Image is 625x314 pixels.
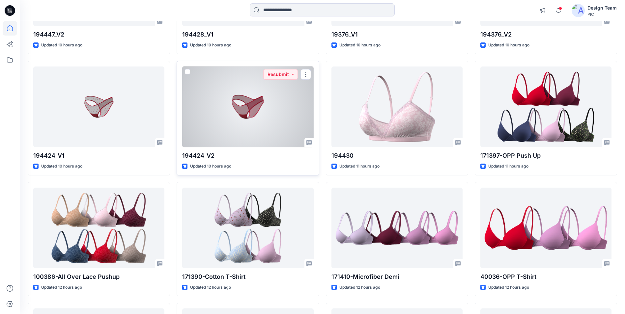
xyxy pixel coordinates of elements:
p: 100386-All Over Lace Pushup [33,272,164,281]
p: Updated 12 hours ago [190,284,231,291]
a: 171397-OPP Push Up [480,66,611,147]
p: Updated 11 hours ago [488,163,528,170]
a: 194424_V2 [182,66,313,147]
p: 19376_V1 [331,30,463,39]
p: Updated 11 hours ago [339,163,380,170]
p: 194447_V2 [33,30,164,39]
a: 194424_V1 [33,66,164,147]
a: 100386-All Over Lace Pushup [33,188,164,268]
p: Updated 12 hours ago [488,284,529,291]
a: 40036-OPP T-Shirt [480,188,611,268]
p: Updated 10 hours ago [190,163,231,170]
p: 194376_V2 [480,30,611,39]
p: Updated 12 hours ago [339,284,380,291]
div: PIC [587,12,617,17]
a: 194430 [331,66,463,147]
p: 171397-OPP Push Up [480,151,611,160]
p: 194428_V1 [182,30,313,39]
p: Updated 12 hours ago [41,284,82,291]
p: 171390-Cotton T-Shirt [182,272,313,281]
p: Updated 10 hours ago [488,42,529,49]
a: 171410-Microfiber Demi [331,188,463,268]
p: Updated 10 hours ago [339,42,381,49]
p: Updated 10 hours ago [190,42,231,49]
p: Updated 10 hours ago [41,163,82,170]
p: 194430 [331,151,463,160]
p: 40036-OPP T-Shirt [480,272,611,281]
a: 171390-Cotton T-Shirt [182,188,313,268]
img: avatar [572,4,585,17]
p: 171410-Microfiber Demi [331,272,463,281]
p: Updated 10 hours ago [41,42,82,49]
p: 194424_V1 [33,151,164,160]
p: 194424_V2 [182,151,313,160]
div: Design Team [587,4,617,12]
